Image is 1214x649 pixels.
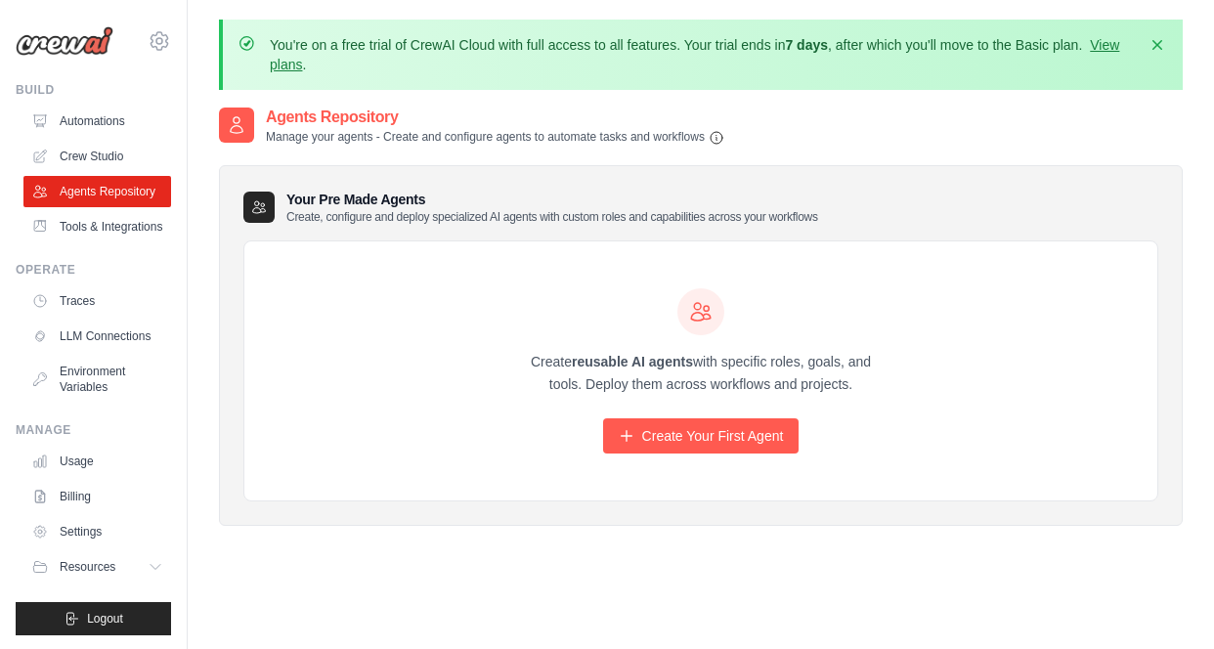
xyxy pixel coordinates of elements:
[785,37,828,53] strong: 7 days
[23,446,171,477] a: Usage
[23,176,171,207] a: Agents Repository
[23,106,171,137] a: Automations
[60,559,115,575] span: Resources
[16,422,171,438] div: Manage
[572,354,693,369] strong: reusable AI agents
[87,611,123,627] span: Logout
[266,129,724,146] p: Manage your agents - Create and configure agents to automate tasks and workflows
[286,209,818,225] p: Create, configure and deploy specialized AI agents with custom roles and capabilities across your...
[23,481,171,512] a: Billing
[23,321,171,352] a: LLM Connections
[23,551,171,583] button: Resources
[270,35,1136,74] p: You're on a free trial of CrewAI Cloud with full access to all features. Your trial ends in , aft...
[603,418,800,454] a: Create Your First Agent
[16,82,171,98] div: Build
[266,106,724,129] h2: Agents Repository
[16,262,171,278] div: Operate
[23,285,171,317] a: Traces
[23,356,171,403] a: Environment Variables
[513,351,889,396] p: Create with specific roles, goals, and tools. Deploy them across workflows and projects.
[16,26,113,56] img: Logo
[286,190,818,225] h3: Your Pre Made Agents
[23,211,171,242] a: Tools & Integrations
[23,516,171,547] a: Settings
[16,602,171,635] button: Logout
[23,141,171,172] a: Crew Studio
